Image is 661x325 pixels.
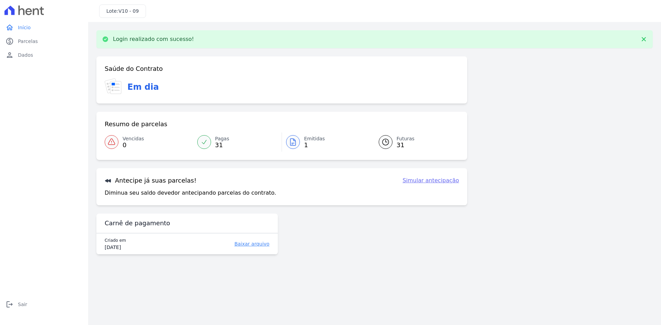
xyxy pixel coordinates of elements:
i: logout [6,300,14,308]
p: Diminua seu saldo devedor antecipando parcelas do contrato. [105,189,276,197]
a: paidParcelas [3,34,85,48]
a: Futuras 31 [370,132,459,152]
a: Simular antecipação [402,176,459,185]
a: Emitidas 1 [282,132,370,152]
div: [DATE] [105,244,165,251]
span: Emitidas [304,135,325,142]
h3: Antecipe já suas parcelas! [105,176,197,185]
h3: Lote: [106,8,139,15]
span: 1 [304,142,325,148]
h3: Resumo de parcelas [105,120,167,128]
span: Parcelas [18,38,38,45]
i: person [6,51,14,59]
span: Início [18,24,31,31]
a: personDados [3,48,85,62]
span: Pagas [215,135,229,142]
a: Pagas 31 [193,132,282,152]
i: paid [6,37,14,45]
a: homeInício [3,21,85,34]
a: Vencidas 0 [105,132,193,152]
div: Criado em [105,237,165,244]
span: Futuras [397,135,415,142]
h3: Saúde do Contrato [105,65,163,73]
h3: Em dia [127,81,159,93]
p: Login realizado com sucesso! [113,36,194,43]
a: Baixar arquivo [181,240,270,247]
span: 0 [123,142,144,148]
i: home [6,23,14,32]
span: Sair [18,301,27,308]
span: V10 - 09 [118,8,139,14]
span: Dados [18,52,33,58]
span: Vencidas [123,135,144,142]
span: 31 [215,142,229,148]
span: 31 [397,142,415,148]
h3: Carnê de pagamento [105,219,170,227]
a: logoutSair [3,297,85,311]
